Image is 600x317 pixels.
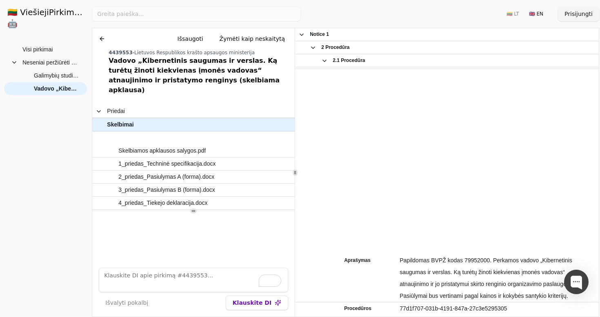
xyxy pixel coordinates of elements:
[82,7,94,17] strong: .AI
[344,255,371,266] span: Aprašymas
[118,145,206,157] span: Skelbiamos apklausos salygos.pdf
[118,158,216,170] span: 1_priedas_Techninė specifikacija.docx
[109,56,291,95] div: Vadovo „Kibernetinis saugumas ir verslas. Ką turėtų žinoti kiekvienas įmonės vadovas“ atnaujinimo...
[118,197,207,209] span: 4_priedas_Tiekejo deklaracija.docx
[109,49,291,56] div: -
[107,119,133,131] span: Skelbimai
[22,56,79,69] span: Neseniai peržiūrėti pirkimai
[22,43,53,55] span: Visi pirkimai
[92,7,301,21] input: Greita paieška...
[107,105,125,117] span: Priedai
[558,7,599,21] button: Prisijungti
[400,255,596,302] span: Papildomas BVPŽ kodas 79952000. Perkamos vadovo „Kibernetinis saugumas ir verslas. Ką turėtų žino...
[400,303,596,315] span: 77d1f707-031b-4191-847a-27c3e5295305
[118,171,214,183] span: 2_priedas_Pasiulymas A (forma).docx
[109,50,132,55] span: 4439553
[333,55,365,67] span: 2.1 Procedūra
[226,295,288,310] button: Klauskite DI
[99,268,288,292] textarea: To enrich screen reader interactions, please activate Accessibility in Grammarly extension settings
[213,31,292,46] button: Žymėti kaip neskaitytą
[34,69,79,82] span: Galimybių studijos dėl viešojo ir privataus sektoriaus bendradarbiavimo krypčių nustatymo ir kibe...
[310,29,329,40] span: Notice 1
[171,31,210,46] button: Išsaugoti
[524,7,548,20] button: 🇬🇧 EN
[118,184,215,196] span: 3_priedas_Pasiulymas B (forma).docx
[321,42,349,53] span: 2 Procedūra
[34,82,79,95] span: Vadovo „Kibernetinis saugumas ir verslas. Ką turėtų žinoti kiekvienas įmonės vadovas“ atnaujinimo...
[134,50,255,55] span: Lietuvos Respublikos krašto apsaugos ministerija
